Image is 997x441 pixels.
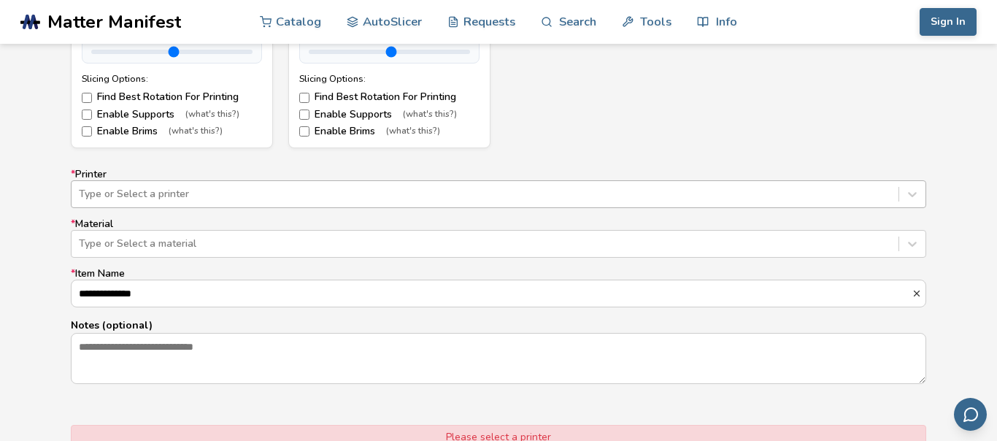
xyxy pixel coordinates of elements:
[82,93,92,103] input: Find Best Rotation For Printing
[912,288,925,299] button: *Item Name
[299,74,480,84] div: Slicing Options:
[82,126,92,137] input: Enable Brims(what's this?)
[169,126,223,137] span: (what's this?)
[920,8,977,36] button: Sign In
[71,218,926,258] label: Material
[299,126,309,137] input: Enable Brims(what's this?)
[185,110,239,120] span: (what's this?)
[299,110,309,120] input: Enable Supports(what's this?)
[47,12,181,32] span: Matter Manifest
[71,318,926,333] p: Notes (optional)
[299,126,480,137] label: Enable Brims
[403,110,457,120] span: (what's this?)
[954,398,987,431] button: Send feedback via email
[71,169,926,208] label: Printer
[82,110,92,120] input: Enable Supports(what's this?)
[72,334,925,383] textarea: Notes (optional)
[82,91,262,103] label: Find Best Rotation For Printing
[79,238,82,250] input: *MaterialType or Select a material
[79,188,82,200] input: *PrinterType or Select a printer
[299,93,309,103] input: Find Best Rotation For Printing
[82,109,262,120] label: Enable Supports
[386,126,440,137] span: (what's this?)
[299,109,480,120] label: Enable Supports
[71,268,926,307] label: Item Name
[72,280,912,307] input: *Item Name
[82,126,262,137] label: Enable Brims
[299,91,480,103] label: Find Best Rotation For Printing
[82,74,262,84] div: Slicing Options:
